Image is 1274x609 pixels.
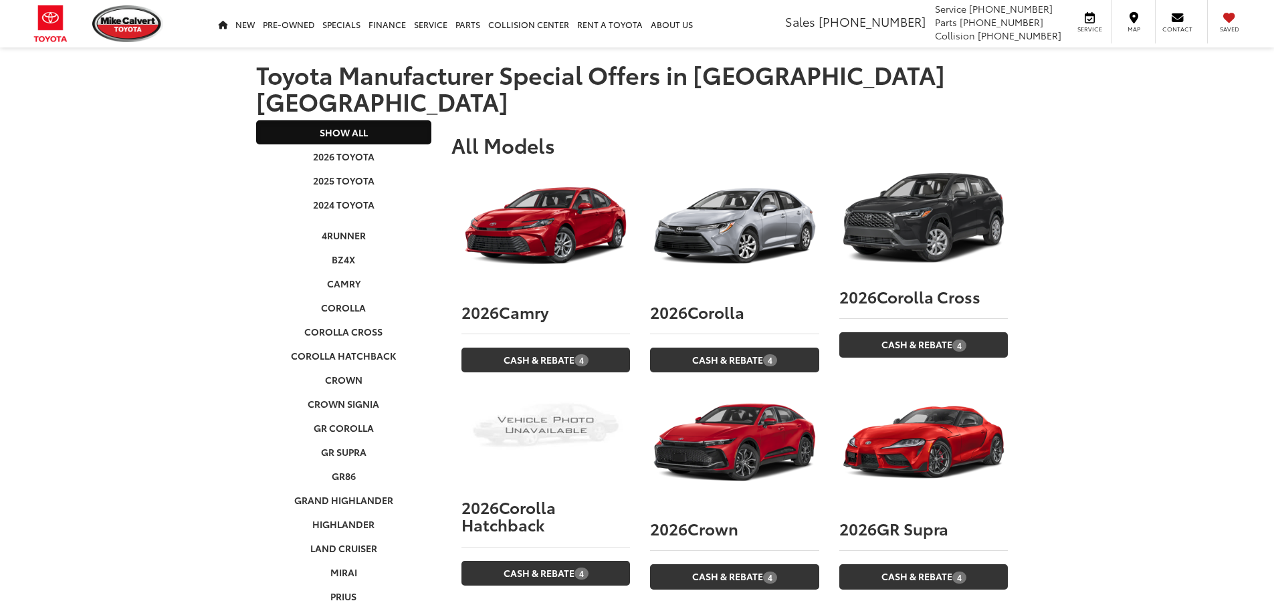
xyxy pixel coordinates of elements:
[461,561,630,586] a: Cash & Rebate4
[763,572,777,584] span: 4
[650,303,819,320] h3: Corolla
[461,300,499,323] span: 2026
[839,517,877,539] span: 2026
[839,332,1008,357] a: Cash & Rebate4
[256,392,432,416] a: Crown Signia
[650,300,687,323] span: 2026
[763,354,777,366] span: 4
[256,168,432,193] a: 2025 Toyota
[256,61,1019,114] h1: Toyota Manufacturer Special Offers in [GEOGRAPHIC_DATA] [GEOGRAPHIC_DATA]
[650,379,819,505] img: 2026 Toyota Crown
[256,536,432,560] a: Land Cruiser
[935,2,966,15] span: Service
[256,271,432,295] a: Camry
[935,29,975,42] span: Collision
[650,519,819,537] h3: Crown
[461,495,499,518] span: 2026
[978,29,1061,42] span: [PHONE_NUMBER]
[256,440,432,464] a: GR Supra
[256,320,432,344] a: Corolla Cross
[960,15,1043,29] span: [PHONE_NUMBER]
[256,416,432,440] a: GR Corolla
[256,223,432,247] a: 4Runner
[256,512,432,536] a: Highlander
[574,354,589,366] span: 4
[952,340,966,352] span: 4
[256,560,432,584] a: Mirai
[256,584,432,608] a: Prius
[461,348,630,372] a: Cash & Rebate4
[650,517,687,539] span: 2026
[256,193,432,217] a: 2024 Toyota
[1075,25,1105,33] span: Service
[952,572,966,584] span: 4
[839,162,1008,273] img: 2026 Toyota Corolla Cross
[461,162,630,289] img: 2026 Toyota Camry
[839,379,1008,505] img: 2026 Toyota GR Supra
[650,348,819,372] a: Cash & Rebate4
[256,295,432,320] a: Corolla
[256,344,432,368] a: Corolla Hatchback
[839,285,877,308] span: 2026
[574,568,589,580] span: 4
[1214,25,1244,33] span: Saved
[1119,25,1148,33] span: Map
[839,519,1008,537] h3: GR Supra
[461,303,630,320] h3: Camry
[461,498,630,533] h3: Corolla Hatchback
[969,2,1053,15] span: [PHONE_NUMBER]
[650,564,819,589] a: Cash & Rebate4
[461,379,630,484] img: 2026 Toyota Corolla Hatchback
[1162,25,1192,33] span: Contact
[839,564,1008,589] a: Cash & Rebate4
[256,368,432,392] a: Crown
[785,13,815,30] span: Sales
[256,247,432,271] a: bZ4X
[256,144,432,168] a: 2026 Toyota
[92,5,163,42] img: Mike Calvert Toyota
[839,287,1008,305] h3: Corolla Cross
[819,13,926,30] span: [PHONE_NUMBER]
[256,464,432,488] a: GR86
[935,15,957,29] span: Parts
[451,134,1019,156] h2: All Models
[650,162,819,289] img: 2026 Toyota Corolla
[256,120,432,144] a: Show All
[256,488,432,512] a: Grand Highlander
